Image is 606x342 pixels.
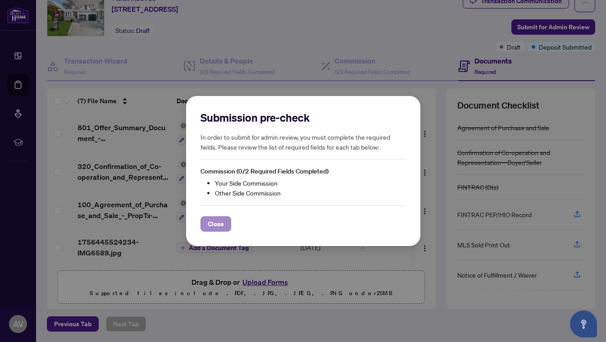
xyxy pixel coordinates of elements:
[200,167,328,175] span: Commission (0/2 Required Fields Completed)
[215,178,406,188] li: Your Side Commission
[200,132,406,152] h5: In order to submit for admin review, you must complete the required fields. Please review the lis...
[200,216,231,232] button: Close
[200,110,406,125] h2: Submission pre-check
[208,217,224,231] span: Close
[215,188,406,198] li: Other Side Commission
[570,310,597,337] button: Open asap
